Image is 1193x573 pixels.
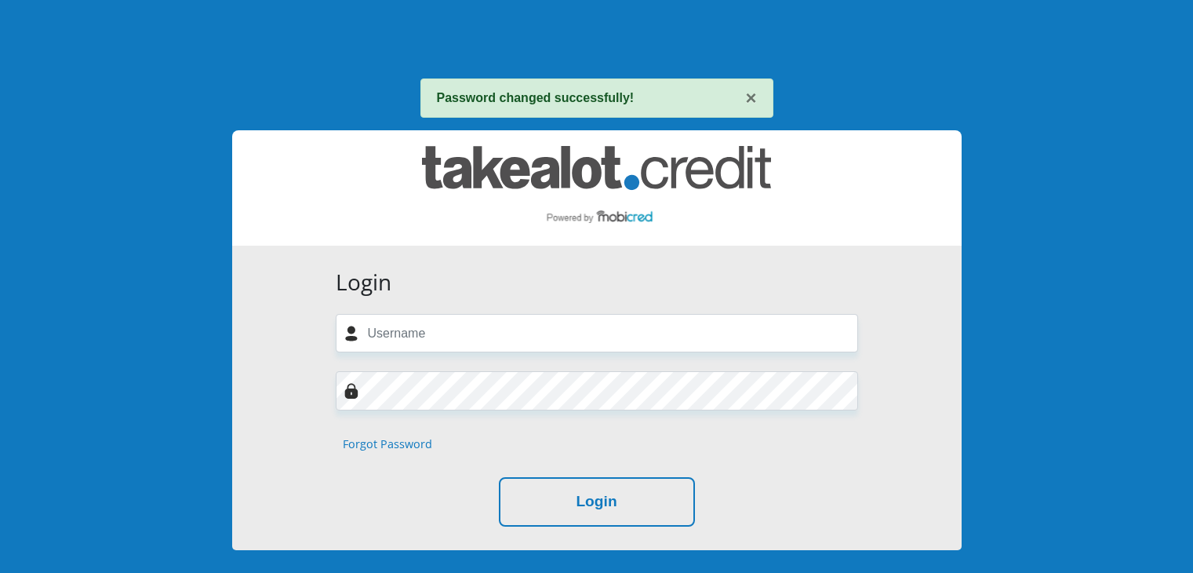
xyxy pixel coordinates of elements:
[344,326,359,341] img: user-icon image
[422,146,771,230] img: takealot_credit logo
[745,89,756,108] button: ×
[437,91,635,104] strong: Password changed successfully!
[344,383,359,399] img: Image
[336,314,858,352] input: Username
[336,269,858,296] h3: Login
[499,477,695,527] button: Login
[343,436,432,453] a: Forgot Password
